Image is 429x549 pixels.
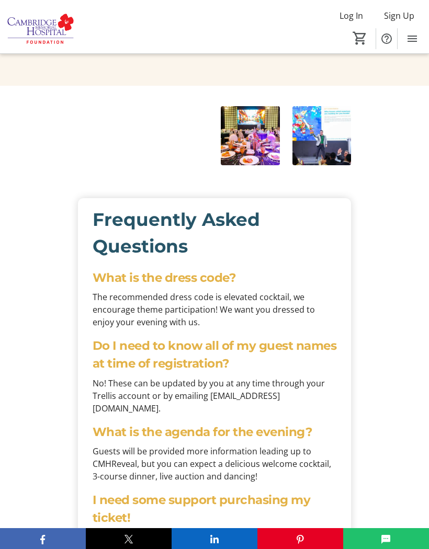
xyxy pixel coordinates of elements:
button: Log In [331,7,371,24]
button: Sign Up [376,7,423,24]
button: Menu [402,28,423,49]
p: I need some support purchasing my ticket! [93,491,337,527]
span: Sign Up [384,9,414,22]
button: Pinterest [257,528,343,549]
img: undefined [221,106,280,165]
button: SMS [343,528,429,549]
span: Log In [340,9,363,22]
p: Do I need to know all of my guest names at time of registration? [93,337,337,373]
p: Guests will be provided more information leading up to CMHReveal, but you can expect a delicious ... [93,445,337,483]
p: What is the dress code? [93,269,337,287]
button: X [86,528,172,549]
button: Cart [351,29,369,48]
div: Frequently Asked Questions [93,207,337,260]
p: What is the agenda for the evening? [93,423,337,441]
p: No! These can be updated by you at any time through your Trellis account or by emailing [EMAIL_AD... [93,377,337,415]
button: Help [376,28,397,49]
img: undefined [292,106,352,165]
button: LinkedIn [172,528,257,549]
p: The recommended dress code is elevated cocktail, we encourage theme participation! We want you dr... [93,291,337,328]
img: Cambridge Memorial Hospital Foundation's Logo [6,7,76,47]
